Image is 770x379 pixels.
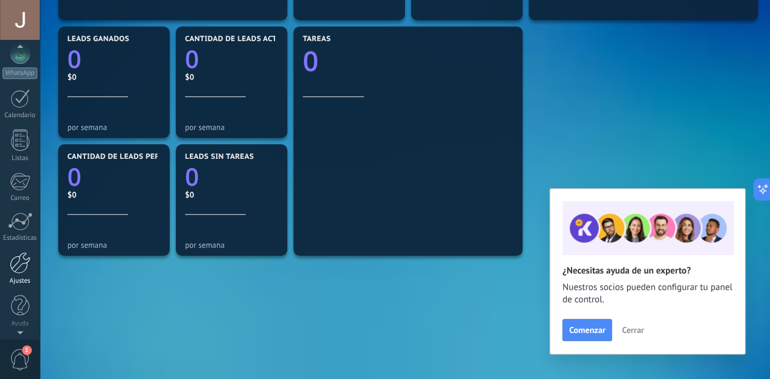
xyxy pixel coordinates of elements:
div: Ayuda [2,320,38,328]
a: 0 [303,42,513,80]
span: Comenzar [569,326,605,334]
div: Listas [2,155,38,163]
div: $0 [67,72,160,82]
a: 0 [185,42,278,75]
div: por semana [185,240,278,250]
span: Cerrar [622,326,644,334]
div: por semana [185,123,278,132]
span: Tareas [303,35,331,44]
div: Correo [2,194,38,202]
text: 0 [185,42,199,75]
span: 1 [22,345,32,355]
text: 0 [67,42,81,75]
text: 0 [303,42,319,80]
button: Cerrar [616,321,649,339]
span: Leads ganados [67,35,129,44]
div: $0 [185,72,278,82]
div: por semana [67,240,160,250]
h2: ¿Necesitas ayuda de un experto? [562,265,733,277]
div: Ajustes [2,277,38,285]
span: Nuestros socios pueden configurar tu panel de control. [562,281,733,306]
div: Estadísticas [2,234,38,242]
a: 0 [67,159,160,193]
a: 0 [67,42,160,75]
div: por semana [67,123,160,132]
span: Leads sin tareas [185,153,254,161]
div: Calendario [2,112,38,120]
text: 0 [185,159,199,193]
div: $0 [185,189,278,200]
span: Cantidad de leads perdidos [67,153,184,161]
span: Cantidad de leads activos [185,35,295,44]
a: 0 [185,159,278,193]
button: Comenzar [562,319,612,341]
text: 0 [67,159,81,193]
div: WhatsApp [2,67,37,79]
div: $0 [67,189,160,200]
